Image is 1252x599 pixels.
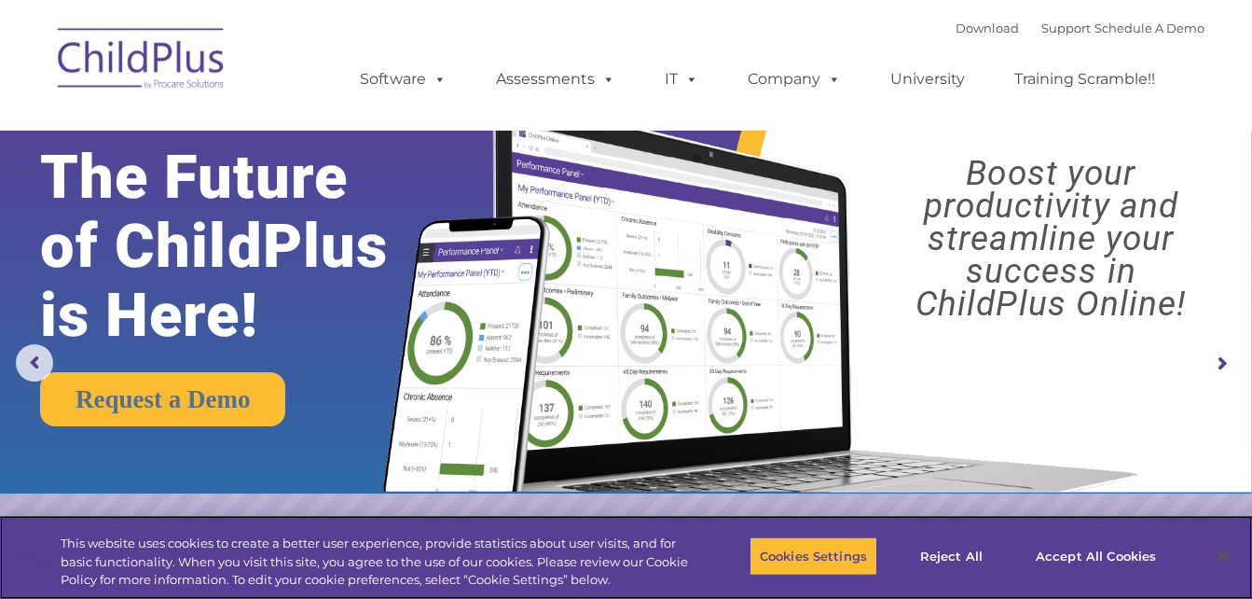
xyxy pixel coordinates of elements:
a: IT [646,61,717,98]
span: Phone number [259,200,338,214]
button: Close [1202,536,1243,577]
button: Reject All [893,536,1010,576]
a: Company [729,61,860,98]
a: University [872,61,984,98]
a: Download [956,21,1019,35]
a: Assessments [477,61,634,98]
a: Request a Demo [40,372,285,426]
a: Support [1041,21,1091,35]
div: This website uses cookies to create a better user experience, provide statistics about user visit... [61,535,689,590]
rs-layer: The Future of ChildPlus is Here! [40,143,440,350]
a: Software [341,61,465,98]
button: Accept All Cookies [1025,536,1166,576]
font: | [956,21,1204,35]
span: Last name [259,123,316,137]
rs-layer: Boost your productivity and streamline your success in ChildPlus Online! [865,157,1237,320]
a: Training Scramble!! [996,61,1174,98]
img: ChildPlus by Procare Solutions [48,15,235,108]
a: Schedule A Demo [1094,21,1204,35]
button: Cookies Settings [750,536,877,576]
